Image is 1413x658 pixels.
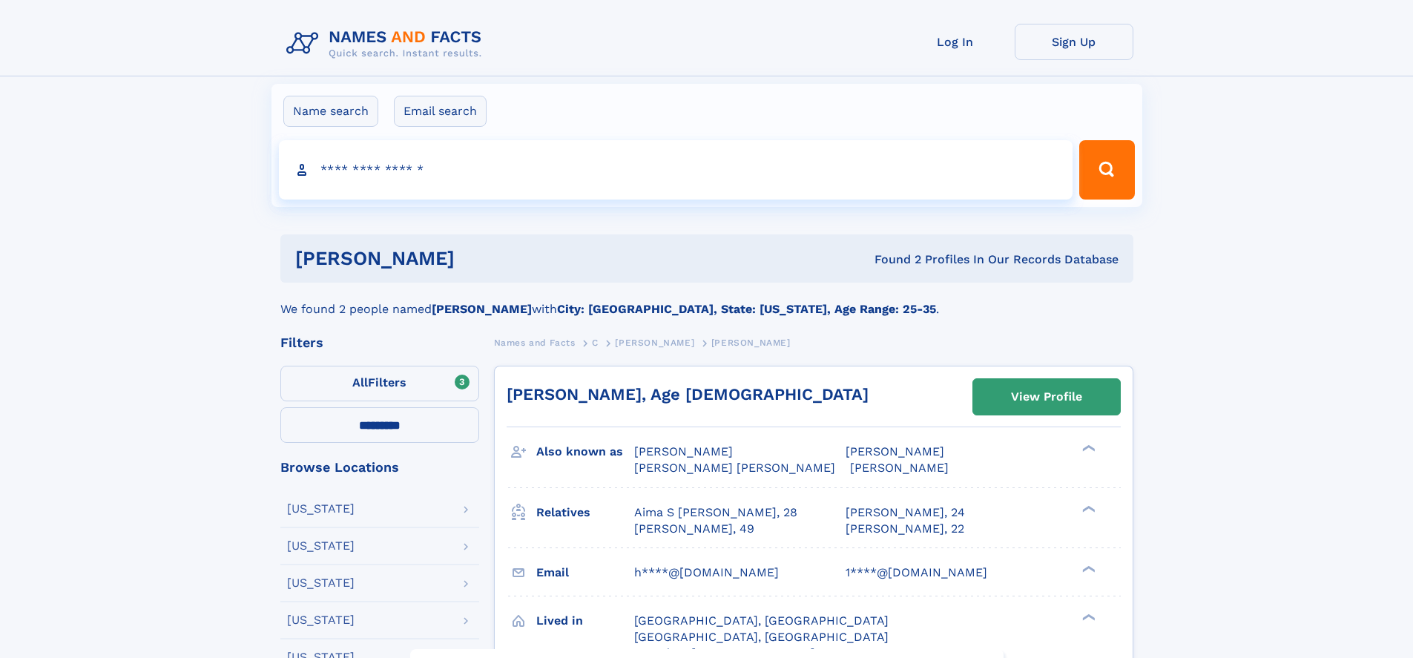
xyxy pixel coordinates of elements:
[494,333,576,352] a: Names and Facts
[1078,504,1096,513] div: ❯
[1078,444,1096,453] div: ❯
[846,504,965,521] a: [PERSON_NAME], 24
[634,521,754,537] a: [PERSON_NAME], 49
[592,333,599,352] a: C
[536,500,634,525] h3: Relatives
[1079,140,1134,200] button: Search Button
[280,461,479,474] div: Browse Locations
[634,613,889,628] span: [GEOGRAPHIC_DATA], [GEOGRAPHIC_DATA]
[665,251,1119,268] div: Found 2 Profiles In Our Records Database
[634,504,797,521] a: Aima S [PERSON_NAME], 28
[287,503,355,515] div: [US_STATE]
[280,336,479,349] div: Filters
[295,249,665,268] h1: [PERSON_NAME]
[1078,612,1096,622] div: ❯
[850,461,949,475] span: [PERSON_NAME]
[1015,24,1133,60] a: Sign Up
[287,577,355,589] div: [US_STATE]
[352,375,368,389] span: All
[287,540,355,552] div: [US_STATE]
[615,338,694,348] span: [PERSON_NAME]
[634,630,889,644] span: [GEOGRAPHIC_DATA], [GEOGRAPHIC_DATA]
[634,461,835,475] span: [PERSON_NAME] [PERSON_NAME]
[846,444,944,458] span: [PERSON_NAME]
[432,302,532,316] b: [PERSON_NAME]
[846,521,964,537] a: [PERSON_NAME], 22
[394,96,487,127] label: Email search
[283,96,378,127] label: Name search
[536,439,634,464] h3: Also known as
[896,24,1015,60] a: Log In
[615,333,694,352] a: [PERSON_NAME]
[634,444,733,458] span: [PERSON_NAME]
[973,379,1120,415] a: View Profile
[279,140,1073,200] input: search input
[592,338,599,348] span: C
[287,614,355,626] div: [US_STATE]
[536,608,634,634] h3: Lived in
[280,283,1133,318] div: We found 2 people named with .
[557,302,936,316] b: City: [GEOGRAPHIC_DATA], State: [US_STATE], Age Range: 25-35
[536,560,634,585] h3: Email
[711,338,791,348] span: [PERSON_NAME]
[507,385,869,404] a: [PERSON_NAME], Age [DEMOGRAPHIC_DATA]
[1078,564,1096,573] div: ❯
[1011,380,1082,414] div: View Profile
[280,24,494,64] img: Logo Names and Facts
[280,366,479,401] label: Filters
